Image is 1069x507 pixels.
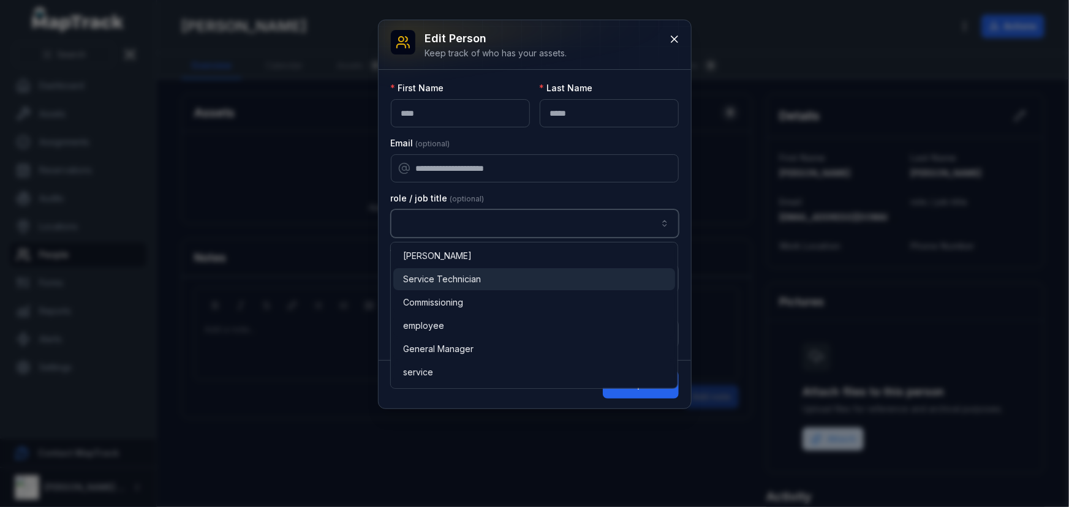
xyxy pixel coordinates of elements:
span: Service Technician [403,273,481,285]
span: service [403,366,433,378]
span: Commissioning [403,296,463,309]
span: General Manager [403,343,474,355]
span: [PERSON_NAME] [403,250,472,262]
input: person-edit:cf[9d0596ec-b45f-4a56-8562-a618bb02ca7a]-label [391,209,679,238]
span: employee [403,320,444,332]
